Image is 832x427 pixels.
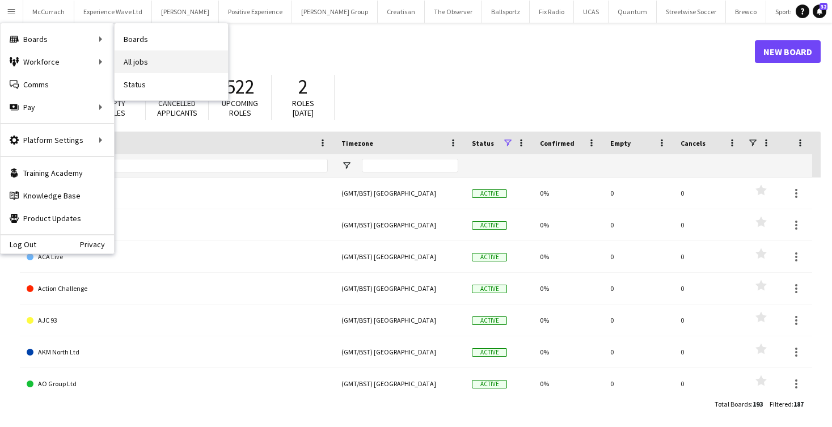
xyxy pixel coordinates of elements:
[603,241,674,272] div: 0
[335,241,465,272] div: (GMT/BST) [GEOGRAPHIC_DATA]
[1,28,114,50] div: Boards
[674,241,744,272] div: 0
[820,3,827,10] span: 32
[362,159,458,172] input: Timezone Filter Input
[27,336,328,368] a: AKM North Ltd
[27,241,328,273] a: ACA Live
[609,1,657,23] button: Quantum
[533,305,603,336] div: 0%
[770,400,792,408] span: Filtered
[681,139,706,147] span: Cancels
[603,177,674,209] div: 0
[726,1,766,23] button: Brewco
[603,368,674,399] div: 0
[27,177,328,209] a: 121 Group
[292,98,314,118] span: Roles [DATE]
[472,189,507,198] span: Active
[674,368,744,399] div: 0
[533,368,603,399] div: 0%
[472,221,507,230] span: Active
[27,209,328,241] a: Above & Beyond
[482,1,530,23] button: Ballsportz
[1,73,114,96] a: Comms
[1,162,114,184] a: Training Academy
[472,348,507,357] span: Active
[335,368,465,399] div: (GMT/BST) [GEOGRAPHIC_DATA]
[27,368,328,400] a: AO Group Ltd
[472,253,507,261] span: Active
[20,43,755,60] h1: Boards
[27,305,328,336] a: AJC 93
[603,209,674,240] div: 0
[298,74,308,99] span: 2
[47,159,328,172] input: Board name Filter Input
[610,139,631,147] span: Empty
[813,5,826,18] a: 32
[23,1,74,23] button: McCurrach
[472,316,507,325] span: Active
[1,240,36,249] a: Log Out
[335,305,465,336] div: (GMT/BST) [GEOGRAPHIC_DATA]
[226,74,255,99] span: 522
[755,40,821,63] a: New Board
[335,273,465,304] div: (GMT/BST) [GEOGRAPHIC_DATA]
[533,177,603,209] div: 0%
[533,209,603,240] div: 0%
[674,336,744,367] div: 0
[222,98,258,118] span: Upcoming roles
[753,400,763,408] span: 193
[1,50,114,73] div: Workforce
[115,50,228,73] a: All jobs
[378,1,425,23] button: Creatisan
[472,285,507,293] span: Active
[674,273,744,304] div: 0
[674,177,744,209] div: 0
[1,184,114,207] a: Knowledge Base
[603,305,674,336] div: 0
[715,393,763,415] div: :
[603,273,674,304] div: 0
[1,129,114,151] div: Platform Settings
[657,1,726,23] button: Streetwise Soccer
[533,273,603,304] div: 0%
[533,241,603,272] div: 0%
[152,1,219,23] button: [PERSON_NAME]
[603,336,674,367] div: 0
[80,240,114,249] a: Privacy
[1,207,114,230] a: Product Updates
[674,209,744,240] div: 0
[115,28,228,50] a: Boards
[335,336,465,367] div: (GMT/BST) [GEOGRAPHIC_DATA]
[74,1,152,23] button: Experience Wave Ltd
[674,305,744,336] div: 0
[341,139,373,147] span: Timezone
[425,1,482,23] button: The Observer
[1,96,114,119] div: Pay
[472,139,494,147] span: Status
[219,1,292,23] button: Positive Experience
[27,273,328,305] a: Action Challenge
[540,139,575,147] span: Confirmed
[533,336,603,367] div: 0%
[472,380,507,388] span: Active
[292,1,378,23] button: [PERSON_NAME] Group
[335,209,465,240] div: (GMT/BST) [GEOGRAPHIC_DATA]
[715,400,751,408] span: Total Boards
[335,177,465,209] div: (GMT/BST) [GEOGRAPHIC_DATA]
[157,98,197,118] span: Cancelled applicants
[793,400,804,408] span: 187
[341,160,352,171] button: Open Filter Menu
[770,393,804,415] div: :
[574,1,609,23] button: UCAS
[530,1,574,23] button: Fix Radio
[115,73,228,96] a: Status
